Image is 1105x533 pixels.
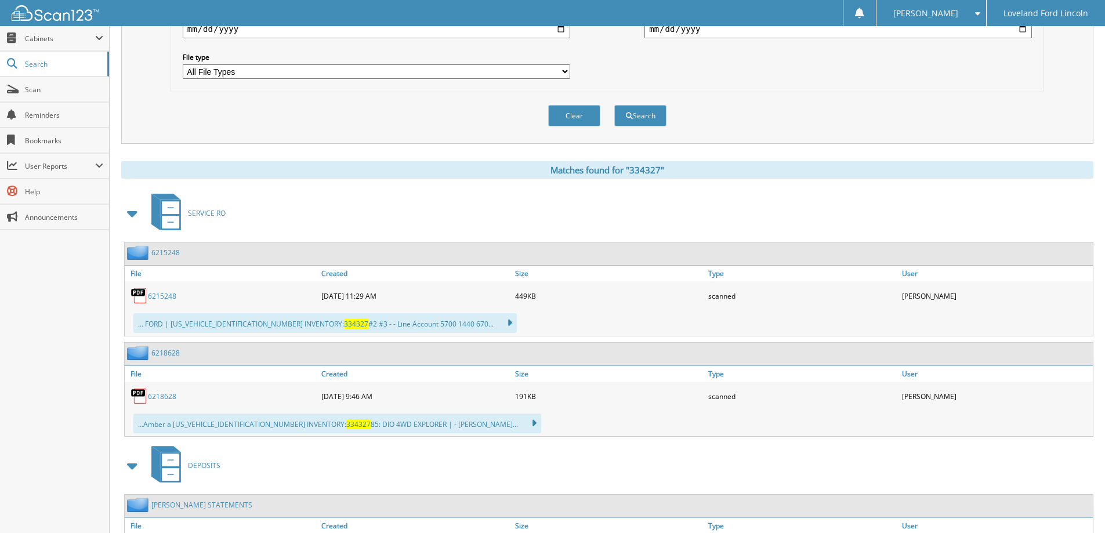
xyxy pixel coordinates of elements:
div: scanned [705,385,899,408]
a: Size [512,266,706,281]
span: DEPOSITS [188,461,220,470]
label: File type [183,52,570,62]
img: folder2.png [127,245,151,260]
a: 6218628 [151,348,180,358]
img: PDF.png [131,387,148,405]
div: ... FORD | [US_VEHICLE_IDENTIFICATION_NUMBER] INVENTORY: #2 #3 - - Line Account 5700 1440 670... [133,313,517,333]
a: File [125,266,318,281]
div: scanned [705,284,899,307]
a: 6218628 [148,391,176,401]
span: Loveland Ford Lincoln [1003,10,1088,17]
a: User [899,366,1093,382]
a: SERVICE RO [144,190,226,236]
a: User [899,266,1093,281]
a: Created [318,266,512,281]
a: DEPOSITS [144,443,220,488]
a: [PERSON_NAME] STATEMENTS [151,500,252,510]
div: ...Amber a [US_VEHICLE_IDENTIFICATION_NUMBER] INVENTORY: 85: DIO 4WD EXPLORER | - [PERSON_NAME]... [133,414,541,433]
a: 6215248 [151,248,180,258]
span: Announcements [25,212,103,222]
div: [PERSON_NAME] [899,385,1093,408]
a: File [125,366,318,382]
div: 191KB [512,385,706,408]
span: Scan [25,85,103,95]
a: Created [318,366,512,382]
img: folder2.png [127,346,151,360]
span: Cabinets [25,34,95,43]
div: [DATE] 9:46 AM [318,385,512,408]
span: SERVICE RO [188,208,226,218]
button: Search [614,105,666,126]
a: Type [705,266,899,281]
span: 334327 [346,419,371,429]
span: [PERSON_NAME] [893,10,958,17]
a: Type [705,366,899,382]
div: 449KB [512,284,706,307]
div: [DATE] 11:29 AM [318,284,512,307]
input: start [183,20,570,38]
img: scan123-logo-white.svg [12,5,99,21]
button: Clear [548,105,600,126]
img: PDF.png [131,287,148,304]
a: Size [512,366,706,382]
div: Matches found for "334327" [121,161,1093,179]
input: end [644,20,1032,38]
div: [PERSON_NAME] [899,284,1093,307]
span: Search [25,59,102,69]
a: 6215248 [148,291,176,301]
iframe: Chat Widget [1047,477,1105,533]
span: Reminders [25,110,103,120]
img: folder2.png [127,498,151,512]
span: Bookmarks [25,136,103,146]
span: Help [25,187,103,197]
span: User Reports [25,161,95,171]
span: 334327 [344,319,368,329]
